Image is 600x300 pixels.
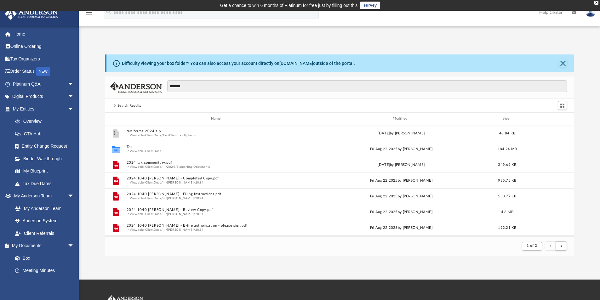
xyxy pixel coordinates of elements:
[163,180,166,184] button: ···
[165,165,167,169] span: /
[4,53,83,65] a: Tax Organizers
[498,178,516,182] span: 935.75 KB
[194,212,195,216] span: /
[177,165,210,169] button: Supporting Documents
[195,212,203,216] button: 2024
[594,1,598,5] div: close
[68,190,80,203] span: arrow_drop_down
[165,180,167,184] span: /
[4,40,83,53] a: Online Ordering
[311,193,492,199] div: Fri Aug 22 2025 by [PERSON_NAME]
[558,59,567,68] button: Close
[130,180,161,184] button: Viewable-ClientDocs
[130,165,161,169] button: Viewable-ClientDocs
[126,196,308,200] span: In
[360,2,380,9] a: survey
[311,146,492,152] div: Fri Aug 22 2025 by [PERSON_NAME]
[4,103,83,115] a: My Entitiesarrow_drop_down
[501,210,513,213] span: 4.6 MB
[4,28,83,40] a: Home
[311,162,492,167] div: [DATE] by [PERSON_NAME]
[167,80,567,92] input: Search files and folders
[168,133,169,137] span: /
[9,202,77,215] a: My Anderson Team
[68,90,80,103] span: arrow_drop_down
[195,180,203,184] button: 2024
[498,147,517,150] span: 184.24 MB
[167,212,194,216] button: [PERSON_NAME]
[163,212,166,216] button: ···
[9,215,80,227] a: Anderson System
[167,180,194,184] button: [PERSON_NAME]
[165,196,167,200] span: /
[4,240,80,252] a: My Documentsarrow_drop_down
[4,65,83,78] a: Order StatusNEW
[499,131,515,135] span: 48.84 KB
[163,165,166,169] button: ···
[527,244,537,247] span: 1 of 2
[4,78,83,90] a: Platinum Q&Aarrow_drop_down
[85,9,93,16] i: menu
[167,196,194,200] button: [PERSON_NAME]
[126,228,308,232] span: In
[9,115,83,128] a: Overview
[311,130,492,136] div: [DATE] by [PERSON_NAME]
[165,212,167,216] span: /
[126,116,307,122] div: Name
[279,61,313,66] a: [DOMAIN_NAME]
[68,103,80,116] span: arrow_drop_down
[9,252,77,264] a: Box
[108,116,123,122] div: id
[161,133,162,137] span: /
[9,177,83,190] a: Tax Due Dates
[161,165,162,169] span: /
[126,161,308,165] button: 2024 tax commentary.pdf
[126,192,308,196] button: 2024 1040 [PERSON_NAME] - Filing Instructions.pdf
[126,129,308,133] button: tax-forms-2024.zip
[130,149,161,153] button: Viewable-ClientDocs
[126,149,308,153] span: In
[494,116,520,122] div: Size
[194,180,195,184] span: /
[68,78,80,91] span: arrow_drop_down
[9,152,83,165] a: Binder Walkthrough
[195,228,203,232] button: 2024
[522,242,542,251] button: 1 of 2
[523,116,567,122] div: id
[85,12,93,16] a: menu
[122,60,355,67] div: Difficulty viewing your box folder? You can also access your account directly on outside of the p...
[195,196,203,200] button: 2024
[167,165,175,169] button: 2024
[163,228,166,232] button: ···
[586,8,595,17] img: User Pic
[126,180,308,184] span: In
[161,228,162,232] span: /
[68,240,80,252] span: arrow_drop_down
[498,226,516,229] span: 192.21 KB
[9,165,80,178] a: My Blueprint
[3,8,60,20] img: Anderson Advisors Platinum Portal
[4,90,83,103] a: Digital Productsarrow_drop_down
[105,125,574,236] div: grid
[36,67,50,76] div: NEW
[130,196,161,200] button: Viewable-ClientDocs
[130,228,161,232] button: Viewable-ClientDocs
[165,228,167,232] span: /
[310,116,492,122] div: Modified
[9,277,77,289] a: Forms Library
[130,212,161,216] button: Viewable-ClientDocs
[175,165,176,169] span: /
[9,264,80,277] a: Meeting Minutes
[126,212,308,216] span: In
[161,212,162,216] span: /
[130,133,161,137] button: Viewable-ClientDocs
[161,196,162,200] span: /
[4,190,80,202] a: My Anderson Teamarrow_drop_down
[126,145,308,149] button: Tax
[163,196,166,200] button: ···
[558,101,567,110] button: Switch to Grid View
[163,133,168,137] button: Tax
[311,209,492,215] div: Fri Aug 22 2025 by [PERSON_NAME]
